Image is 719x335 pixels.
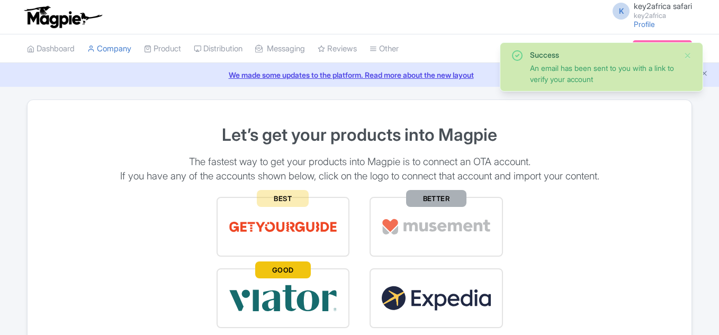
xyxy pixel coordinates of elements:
[144,34,181,64] a: Product
[318,34,357,64] a: Reviews
[381,209,491,245] img: musement-dad6797fd076d4ac540800b229e01643.svg
[700,68,708,80] button: Close announcement
[406,190,466,207] span: BETTER
[194,34,242,64] a: Distribution
[40,125,679,144] h1: Let’s get your products into Magpie
[40,169,679,183] p: If you have any of the accounts shown below, click on the logo to connect that account and import...
[22,5,104,29] img: logo-ab69f6fb50320c5b225c76a69d11143b.png
[530,62,675,85] div: An email has been sent to you with a link to verify your account
[613,3,630,20] span: K
[206,265,360,332] a: GOOD
[255,34,305,64] a: Messaging
[228,280,338,316] img: viator-e2bf771eb72f7a6029a5edfbb081213a.svg
[634,12,692,19] small: key2africa
[634,1,692,11] span: key2africa safari
[359,193,513,260] a: BETTER
[381,280,491,316] img: expedia22-01-93867e2ff94c7cd37d965f09d456db68.svg
[27,34,75,64] a: Dashboard
[634,20,655,29] a: Profile
[228,209,338,245] img: get_your_guide-5a6366678479520ec94e3f9d2b9f304b.svg
[40,155,679,169] p: The fastest way to get your products into Magpie is to connect an OTA account.
[530,49,675,60] div: Success
[255,261,311,278] span: GOOD
[633,40,692,56] a: Subscription
[257,190,309,207] span: BEST
[6,69,713,80] a: We made some updates to the platform. Read more about the new layout
[206,193,360,260] a: BEST
[606,2,692,19] a: K key2africa safari key2africa
[370,34,399,64] a: Other
[87,34,131,64] a: Company
[684,49,692,62] button: Close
